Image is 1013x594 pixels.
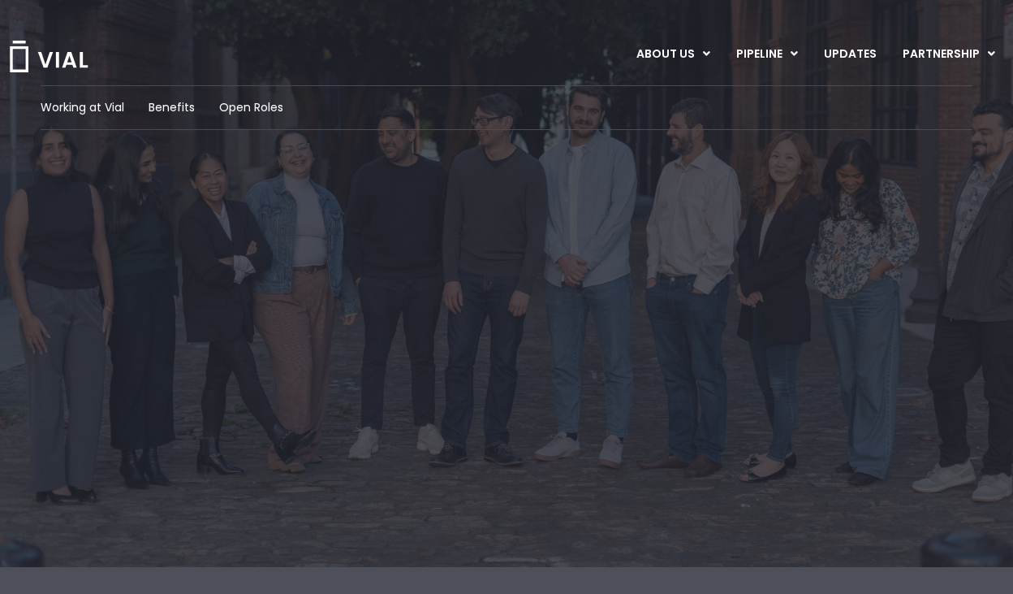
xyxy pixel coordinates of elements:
[149,99,195,116] a: Benefits
[623,41,722,68] a: ABOUT USMenu Toggle
[8,41,89,72] img: Vial Logo
[890,41,1008,68] a: PARTNERSHIPMenu Toggle
[219,99,283,116] a: Open Roles
[811,41,889,68] a: UPDATES
[723,41,810,68] a: PIPELINEMenu Toggle
[41,99,124,116] a: Working at Vial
